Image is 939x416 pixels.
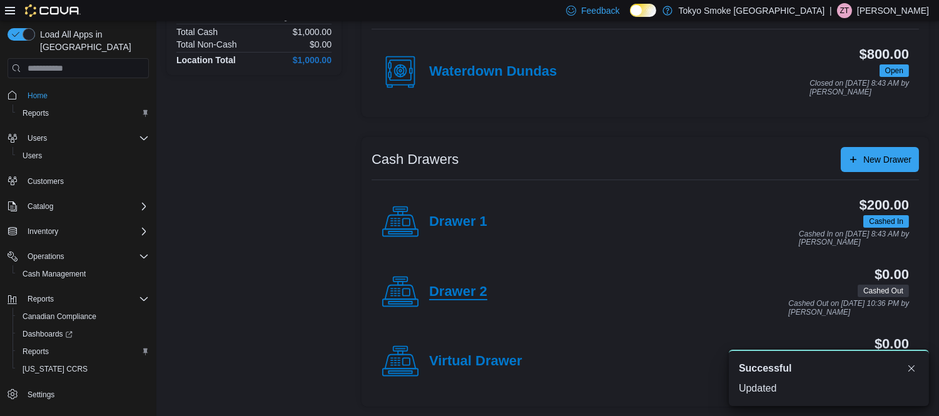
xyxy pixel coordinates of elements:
[23,249,149,264] span: Operations
[18,327,149,342] span: Dashboards
[25,4,81,17] img: Cova
[875,267,909,282] h3: $0.00
[23,347,49,357] span: Reports
[18,266,149,282] span: Cash Management
[13,147,154,165] button: Users
[581,4,619,17] span: Feedback
[810,79,909,96] p: Closed on [DATE] 8:43 AM by [PERSON_NAME]
[3,172,154,190] button: Customers
[28,91,48,101] span: Home
[28,251,64,261] span: Operations
[23,131,52,146] button: Users
[13,343,154,360] button: Reports
[23,173,149,189] span: Customers
[18,106,149,121] span: Reports
[18,362,149,377] span: Washington CCRS
[860,198,909,213] h3: $200.00
[23,224,149,239] span: Inventory
[3,385,154,403] button: Settings
[880,64,909,77] span: Open
[18,148,47,163] a: Users
[23,174,69,189] a: Customers
[13,104,154,122] button: Reports
[28,133,47,143] span: Users
[28,294,54,304] span: Reports
[23,151,42,161] span: Users
[18,148,149,163] span: Users
[13,265,154,283] button: Cash Management
[23,199,58,214] button: Catalog
[857,3,929,18] p: [PERSON_NAME]
[739,361,791,376] span: Successful
[13,325,154,343] a: Dashboards
[293,55,332,65] h4: $1,000.00
[18,106,54,121] a: Reports
[429,284,487,300] h4: Drawer 2
[23,224,63,239] button: Inventory
[28,226,58,236] span: Inventory
[28,390,54,400] span: Settings
[830,3,832,18] p: |
[18,309,101,324] a: Canadian Compliance
[23,387,149,402] span: Settings
[23,292,59,307] button: Reports
[3,86,154,104] button: Home
[863,215,909,228] span: Cashed In
[35,28,149,53] span: Load All Apps in [GEOGRAPHIC_DATA]
[18,327,78,342] a: Dashboards
[18,362,93,377] a: [US_STATE] CCRS
[23,88,53,103] a: Home
[23,199,149,214] span: Catalog
[3,223,154,240] button: Inventory
[630,4,656,17] input: Dark Mode
[630,17,631,18] span: Dark Mode
[860,47,909,62] h3: $800.00
[840,3,850,18] span: ZT
[739,361,919,376] div: Notification
[858,285,909,297] span: Cashed Out
[28,176,64,186] span: Customers
[429,353,522,370] h4: Virtual Drawer
[875,337,909,352] h3: $0.00
[18,266,91,282] a: Cash Management
[841,147,919,172] button: New Drawer
[18,344,54,359] a: Reports
[13,308,154,325] button: Canadian Compliance
[13,360,154,378] button: [US_STATE] CCRS
[310,39,332,49] p: $0.00
[18,344,149,359] span: Reports
[429,214,487,230] h4: Drawer 1
[23,249,69,264] button: Operations
[372,152,459,167] h3: Cash Drawers
[3,198,154,215] button: Catalog
[176,55,236,65] h4: Location Total
[679,3,825,18] p: Tokyo Smoke [GEOGRAPHIC_DATA]
[739,381,919,396] div: Updated
[23,108,49,118] span: Reports
[904,361,919,376] button: Dismiss toast
[788,300,909,317] p: Cashed Out on [DATE] 10:36 PM by [PERSON_NAME]
[18,309,149,324] span: Canadian Compliance
[799,230,909,247] p: Cashed In on [DATE] 8:43 AM by [PERSON_NAME]
[176,27,218,37] h6: Total Cash
[23,87,149,103] span: Home
[23,364,88,374] span: [US_STATE] CCRS
[863,153,911,166] span: New Drawer
[23,329,73,339] span: Dashboards
[869,216,903,227] span: Cashed In
[429,64,557,80] h4: Waterdown Dundas
[3,290,154,308] button: Reports
[23,131,149,146] span: Users
[837,3,852,18] div: Zachary Thomas
[23,387,59,402] a: Settings
[293,27,332,37] p: $1,000.00
[176,39,237,49] h6: Total Non-Cash
[863,285,903,297] span: Cashed Out
[23,292,149,307] span: Reports
[3,129,154,147] button: Users
[885,65,903,76] span: Open
[3,248,154,265] button: Operations
[23,269,86,279] span: Cash Management
[23,312,96,322] span: Canadian Compliance
[28,201,53,211] span: Catalog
